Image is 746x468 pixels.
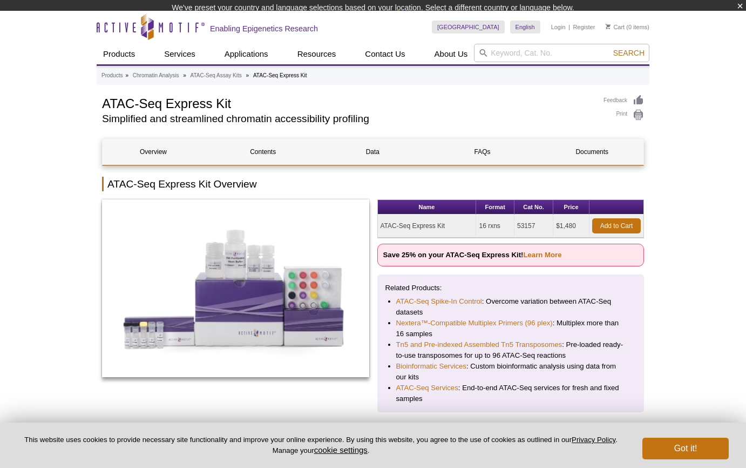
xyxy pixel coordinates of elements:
h2: ATAC-Seq Express Kit Overview [102,177,644,191]
a: Services [158,44,202,64]
li: : Overcome variation between ATAC-Seq datasets [396,296,626,318]
a: Add to Cart [592,218,641,233]
li: ATAC-Seq Express Kit [253,72,307,78]
li: : Pre-loaded ready-to-use transposomes for up to 96 ATAC-Seq reactions [396,339,626,361]
p: Related Products: [385,283,636,293]
a: English [510,21,540,34]
a: Bioinformatic Services [396,361,466,372]
a: Tn5 and Pre-indexed Assembled Tn5 Transposomes [396,339,562,350]
a: About Us [428,44,474,64]
a: Overview [103,139,204,165]
li: : End-to-end ATAC-Seq services for fresh and fixed samples [396,383,626,404]
span: Search [613,49,645,57]
li: | [568,21,570,34]
a: Privacy Policy [572,436,615,444]
h2: Simplified and streamlined chromatin accessibility profiling [102,114,593,124]
a: ATAC-Seq Assay Kits [191,71,242,81]
a: [GEOGRAPHIC_DATA] [432,21,505,34]
strong: Save 25% on your ATAC-Seq Express Kit! [383,251,562,259]
button: cookie settings [314,445,368,454]
td: $1,480 [553,215,589,238]
a: Print [603,109,644,121]
a: Nextera™-Compatible Multiplex Primers (96 plex) [396,318,553,329]
a: FAQs [432,139,533,165]
a: Feedback [603,95,644,106]
a: Documents [541,139,643,165]
th: Cat No. [514,200,553,215]
button: Got it! [642,438,729,459]
li: : Custom bioinformatic analysis using data from our kits [396,361,626,383]
th: Price [553,200,589,215]
a: Register [573,23,595,31]
a: ATAC-Seq Services [396,383,458,393]
th: Format [476,200,514,215]
li: » [183,72,186,78]
a: ATAC-Seq Spike-In Control [396,296,482,307]
a: Login [551,23,566,31]
td: 16 rxns [476,215,514,238]
li: : Multiplex more than 16 samples [396,318,626,339]
h1: ATAC-Seq Express Kit [102,95,593,111]
p: This website uses cookies to provide necessary site functionality and improve your online experie... [17,435,625,456]
a: Products [97,44,141,64]
h2: Enabling Epigenetics Research [210,24,318,34]
img: ATAC-Seq Express Kit [102,199,369,378]
a: Products [101,71,123,81]
a: Data [322,139,423,165]
input: Keyword, Cat. No. [474,44,649,62]
a: Chromatin Analysis [133,71,179,81]
a: Contents [212,139,314,165]
img: Change Here [397,8,425,34]
button: Search [610,48,648,58]
a: Contact Us [358,44,411,64]
img: Your Cart [606,24,611,29]
td: ATAC-Seq Express Kit [378,215,477,238]
a: Applications [218,44,275,64]
a: Resources [291,44,343,64]
td: 53157 [514,215,553,238]
a: Learn More [523,251,561,259]
li: (0 items) [606,21,649,34]
li: » [125,72,128,78]
a: Cart [606,23,625,31]
li: » [246,72,249,78]
th: Name [378,200,477,215]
